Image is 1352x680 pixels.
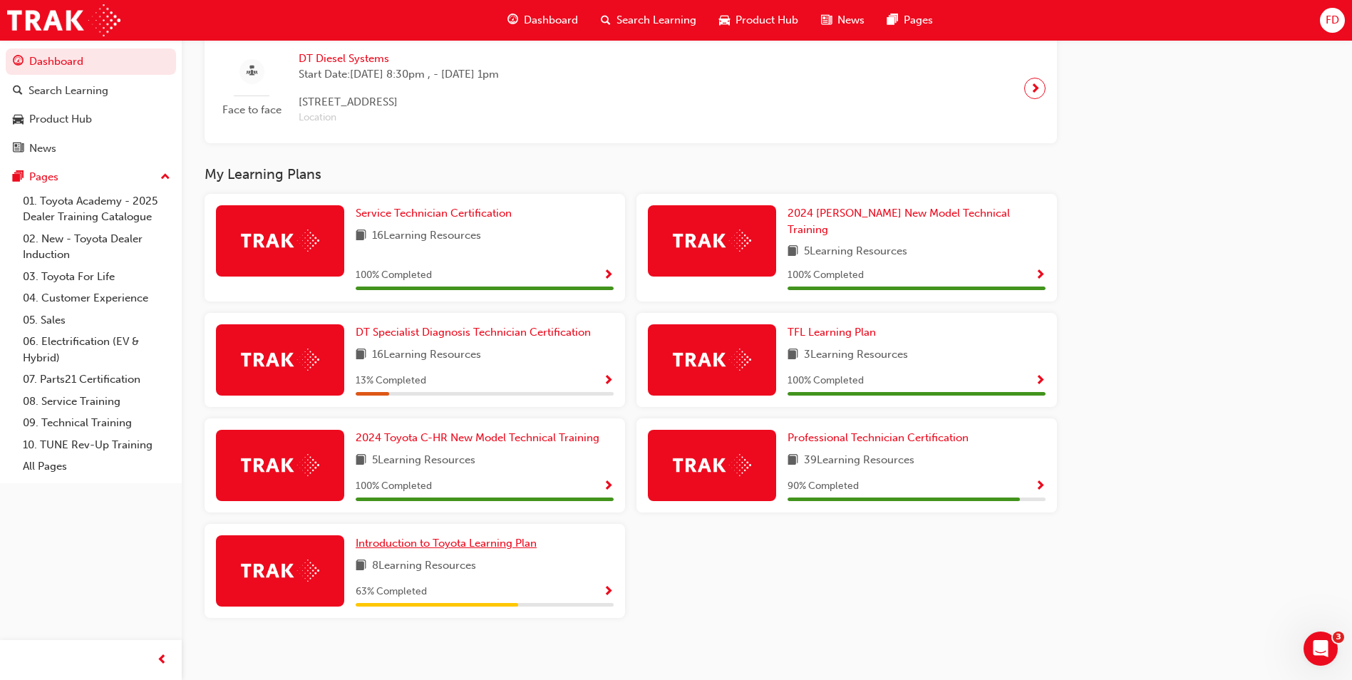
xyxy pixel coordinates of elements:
span: book-icon [788,346,798,364]
span: book-icon [356,346,366,364]
button: Show Progress [603,267,614,284]
img: Trak [673,230,751,252]
a: Dashboard [6,48,176,75]
span: 5 Learning Resources [804,243,907,261]
span: book-icon [788,452,798,470]
div: News [29,140,56,157]
span: Search Learning [616,12,696,29]
span: search-icon [601,11,611,29]
a: 2024 [PERSON_NAME] New Model Technical Training [788,205,1046,237]
button: Show Progress [603,372,614,390]
div: Pages [29,169,58,185]
a: 2024 Toyota C-HR New Model Technical Training [356,430,605,446]
a: pages-iconPages [876,6,944,35]
span: Start Date: [DATE] 8:30pm , - [DATE] 1pm [299,66,499,83]
span: 100 % Completed [788,267,864,284]
span: 8 Learning Resources [372,557,476,575]
span: 3 [1333,632,1344,643]
span: News [837,12,865,29]
span: Professional Technician Certification [788,431,969,444]
a: Introduction to Toyota Learning Plan [356,535,542,552]
span: search-icon [13,85,23,98]
span: 90 % Completed [788,478,859,495]
button: Show Progress [1035,478,1046,495]
span: Introduction to Toyota Learning Plan [356,537,537,550]
span: FD [1326,12,1339,29]
h3: My Learning Plans [205,166,1057,182]
a: 09. Technical Training [17,412,176,434]
img: Trak [673,454,751,476]
span: Show Progress [1035,269,1046,282]
span: 16 Learning Resources [372,346,481,364]
span: DT Diesel Systems [299,51,499,67]
img: Trak [7,4,120,36]
button: Show Progress [1035,372,1046,390]
span: car-icon [719,11,730,29]
span: book-icon [356,452,366,470]
iframe: Intercom live chat [1304,632,1338,666]
span: Show Progress [1035,375,1046,388]
button: FD [1320,8,1345,33]
img: Trak [241,560,319,582]
span: Show Progress [603,586,614,599]
span: up-icon [160,168,170,187]
a: 03. Toyota For Life [17,266,176,288]
a: News [6,135,176,162]
span: Service Technician Certification [356,207,512,220]
span: Dashboard [524,12,578,29]
button: Pages [6,164,176,190]
span: 13 % Completed [356,373,426,389]
a: news-iconNews [810,6,876,35]
a: DT Specialist Diagnosis Technician Certification [356,324,597,341]
a: Face to faceDT Diesel SystemsStart Date:[DATE] 8:30pm , - [DATE] 1pm[STREET_ADDRESS]Location [216,45,1046,132]
span: guage-icon [507,11,518,29]
span: 16 Learning Resources [372,227,481,245]
span: pages-icon [13,171,24,184]
span: 2024 Toyota C-HR New Model Technical Training [356,431,599,444]
a: 10. TUNE Rev-Up Training [17,434,176,456]
span: news-icon [13,143,24,155]
a: 07. Parts21 Certification [17,369,176,391]
span: [STREET_ADDRESS] [299,94,499,110]
a: 05. Sales [17,309,176,331]
span: Show Progress [603,269,614,282]
span: 63 % Completed [356,584,427,600]
span: next-icon [1030,78,1041,98]
span: Show Progress [603,480,614,493]
span: DT Specialist Diagnosis Technician Certification [356,326,591,339]
a: 06. Electrification (EV & Hybrid) [17,331,176,369]
span: car-icon [13,113,24,126]
a: Service Technician Certification [356,205,517,222]
span: 100 % Completed [356,267,432,284]
span: 100 % Completed [788,373,864,389]
button: DashboardSearch LearningProduct HubNews [6,46,176,164]
div: Search Learning [29,83,108,99]
span: sessionType_FACE_TO_FACE-icon [247,63,257,81]
img: Trak [241,454,319,476]
span: guage-icon [13,56,24,68]
a: Product Hub [6,106,176,133]
span: Show Progress [1035,480,1046,493]
span: book-icon [788,243,798,261]
span: 100 % Completed [356,478,432,495]
button: Show Progress [1035,267,1046,284]
span: book-icon [356,557,366,575]
span: Pages [904,12,933,29]
a: 01. Toyota Academy - 2025 Dealer Training Catalogue [17,190,176,228]
span: TFL Learning Plan [788,326,876,339]
span: news-icon [821,11,832,29]
a: 08. Service Training [17,391,176,413]
img: Trak [241,349,319,371]
a: search-iconSearch Learning [589,6,708,35]
a: 04. Customer Experience [17,287,176,309]
button: Show Progress [603,583,614,601]
span: prev-icon [157,651,167,669]
span: 3 Learning Resources [804,346,908,364]
a: guage-iconDashboard [496,6,589,35]
span: 5 Learning Resources [372,452,475,470]
a: 02. New - Toyota Dealer Induction [17,228,176,266]
div: Product Hub [29,111,92,128]
img: Trak [241,230,319,252]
